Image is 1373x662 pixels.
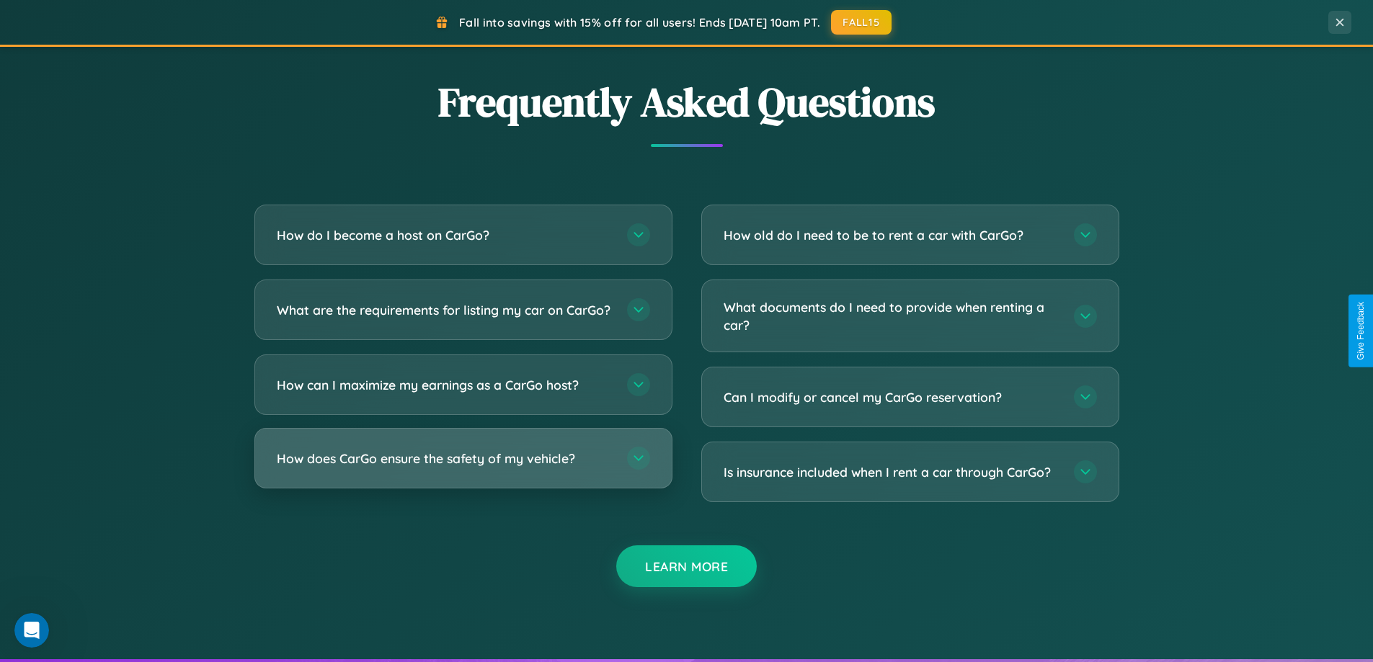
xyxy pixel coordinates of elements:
[277,226,613,244] h3: How do I become a host on CarGo?
[14,613,49,648] iframe: Intercom live chat
[724,226,1059,244] h3: How old do I need to be to rent a car with CarGo?
[277,376,613,394] h3: How can I maximize my earnings as a CarGo host?
[724,298,1059,334] h3: What documents do I need to provide when renting a car?
[831,10,892,35] button: FALL15
[1356,302,1366,360] div: Give Feedback
[277,301,613,319] h3: What are the requirements for listing my car on CarGo?
[724,388,1059,406] h3: Can I modify or cancel my CarGo reservation?
[459,15,820,30] span: Fall into savings with 15% off for all users! Ends [DATE] 10am PT.
[724,463,1059,481] h3: Is insurance included when I rent a car through CarGo?
[277,449,613,468] h3: How does CarGo ensure the safety of my vehicle?
[616,545,757,587] button: Learn More
[254,74,1119,130] h2: Frequently Asked Questions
